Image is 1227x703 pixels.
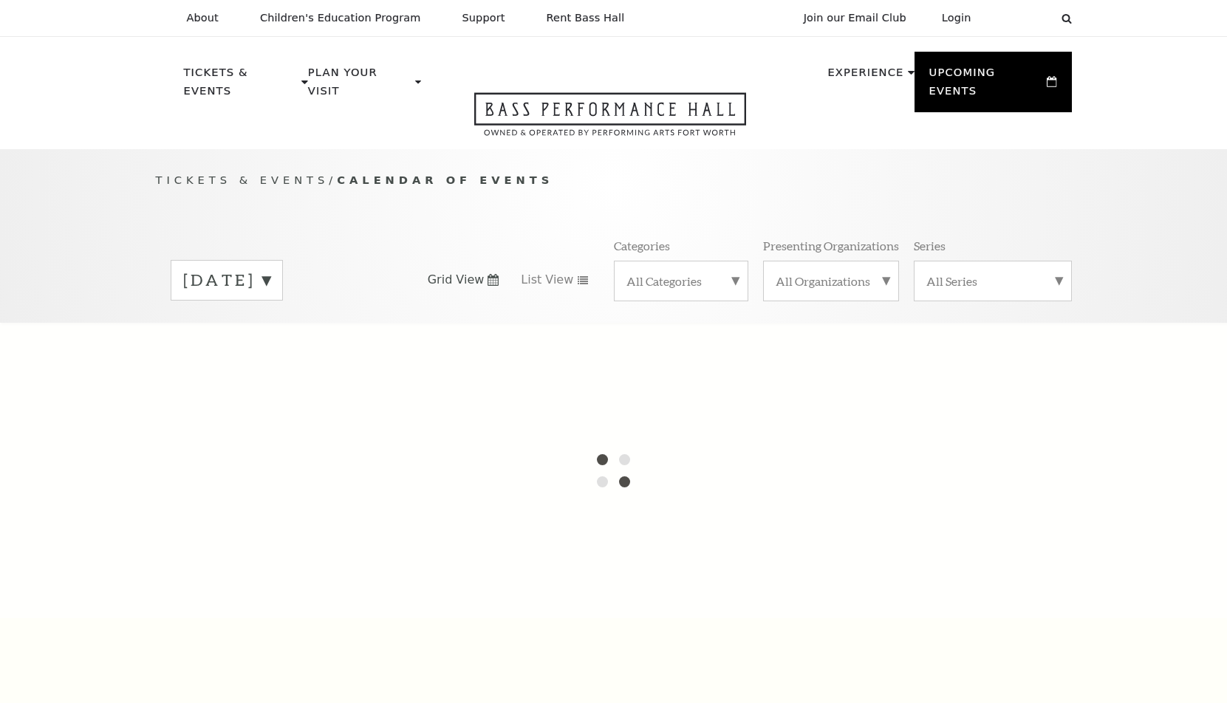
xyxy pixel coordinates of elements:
p: Children's Education Program [260,12,421,24]
span: Tickets & Events [156,174,329,186]
p: Experience [827,64,903,90]
span: Calendar of Events [337,174,553,186]
p: Tickets & Events [184,64,298,109]
label: [DATE] [183,269,270,292]
p: / [156,171,1072,190]
span: List View [521,272,573,288]
label: All Organizations [776,273,886,289]
span: Grid View [428,272,485,288]
p: Series [914,238,946,253]
p: Support [462,12,505,24]
p: Plan Your Visit [308,64,411,109]
p: Rent Bass Hall [547,12,625,24]
p: Upcoming Events [929,64,1044,109]
label: All Categories [626,273,736,289]
p: Presenting Organizations [763,238,899,253]
p: Categories [614,238,670,253]
label: All Series [926,273,1059,289]
select: Select: [995,11,1047,25]
p: About [187,12,219,24]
